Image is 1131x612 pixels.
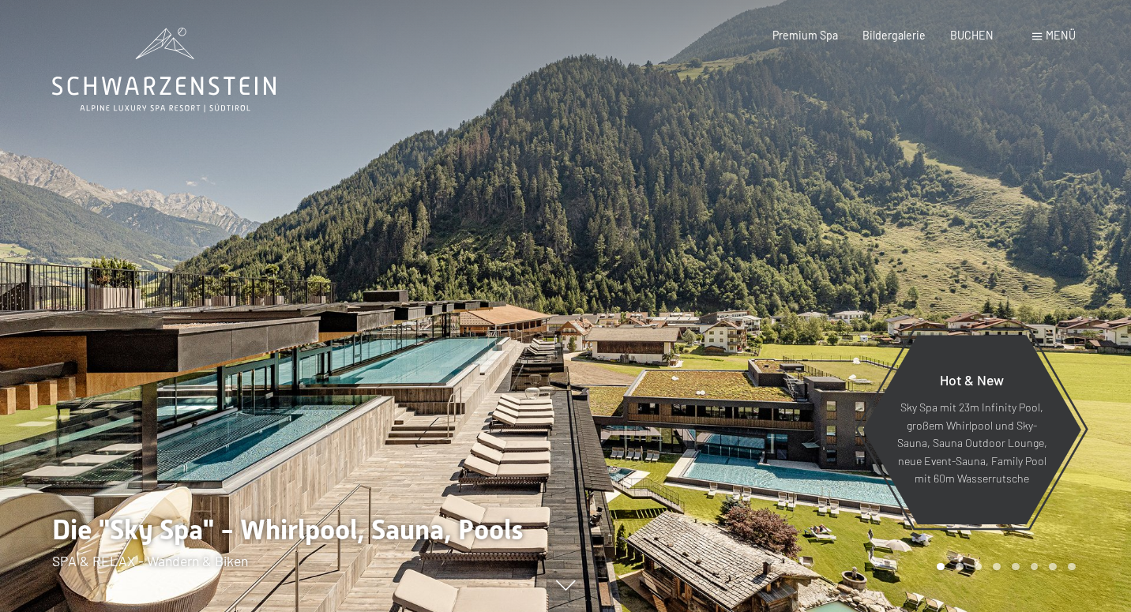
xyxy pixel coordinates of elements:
[772,28,838,42] a: Premium Spa
[1031,563,1039,571] div: Carousel Page 6
[896,399,1047,488] p: Sky Spa mit 23m Infinity Pool, großem Whirlpool und Sky-Sauna, Sauna Outdoor Lounge, neue Event-S...
[931,563,1075,571] div: Carousel Pagination
[993,563,1001,571] div: Carousel Page 4
[937,563,945,571] div: Carousel Page 1 (Current Slide)
[862,28,926,42] a: Bildergalerie
[956,563,964,571] div: Carousel Page 2
[940,371,1004,389] span: Hot & New
[1068,563,1076,571] div: Carousel Page 8
[1012,563,1020,571] div: Carousel Page 5
[1049,563,1057,571] div: Carousel Page 7
[1046,28,1076,42] span: Menü
[975,563,983,571] div: Carousel Page 3
[862,334,1082,525] a: Hot & New Sky Spa mit 23m Infinity Pool, großem Whirlpool und Sky-Sauna, Sauna Outdoor Lounge, ne...
[950,28,994,42] a: BUCHEN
